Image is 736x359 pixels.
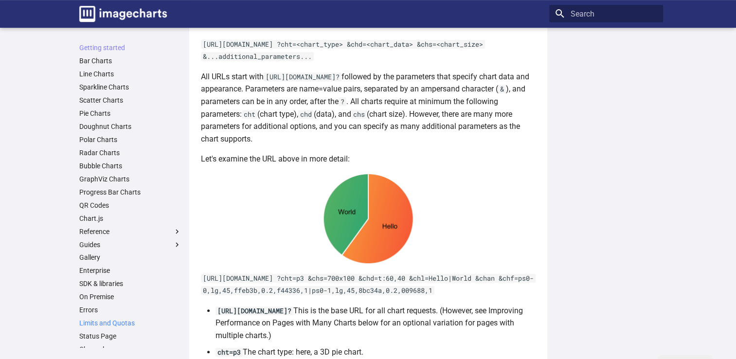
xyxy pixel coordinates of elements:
a: Sparkline Charts [79,83,181,91]
code: chd [298,110,314,119]
img: logo [79,6,167,22]
a: Image-Charts documentation [75,2,171,26]
a: Radar Charts [79,148,181,157]
a: Gallery [79,253,181,262]
a: GraphViz Charts [79,175,181,183]
li: This is the base URL for all chart requests. (However, see Improving Performance on Pages with Ma... [215,305,536,342]
a: SDK & libraries [79,279,181,288]
li: The chart type: here, a 3D pie chart. [215,346,536,359]
input: Search [549,5,663,22]
a: Scatter Charts [79,96,181,105]
label: Reference [79,227,181,236]
a: Errors [79,305,181,314]
a: Chart.js [79,214,181,223]
a: Status Page [79,332,181,341]
a: Line Charts [79,70,181,78]
a: Doughnut Charts [79,122,181,131]
label: Guides [79,240,181,249]
code: & [498,85,506,93]
p: Let's examine the URL above in more detail: [201,153,536,165]
a: Polar Charts [79,135,181,144]
a: On Premise [79,292,181,301]
code: chs [351,110,367,119]
a: Getting started [79,43,181,52]
code: cht=p3 [215,348,243,357]
a: QR Codes [79,201,181,210]
a: Bar Charts [79,56,181,65]
code: cht [242,110,257,119]
code: ? [339,97,346,106]
a: Enterprise [79,266,181,275]
p: All URLs start with followed by the parameters that specify chart data and appearance. Parameters... [201,71,536,145]
a: Bubble Charts [79,162,181,170]
a: Changelog [79,345,181,354]
img: chart [201,173,536,264]
a: Limits and Quotas [79,319,181,327]
code: [URL][DOMAIN_NAME] ?cht=<chart_type> &chd=<chart_data> &chs=<chart_size> &...additional_parameter... [201,40,485,61]
code: [URL][DOMAIN_NAME]? [264,72,341,81]
a: Progress Bar Charts [79,188,181,197]
code: [URL][DOMAIN_NAME] ?cht=p3 &chs=700x100 &chd=t:60,40 &chl=Hello|World &chan &chf=ps0-0,lg,45,ffeb... [201,274,536,295]
code: [URL][DOMAIN_NAME]? [215,306,293,315]
a: Pie Charts [79,109,181,118]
